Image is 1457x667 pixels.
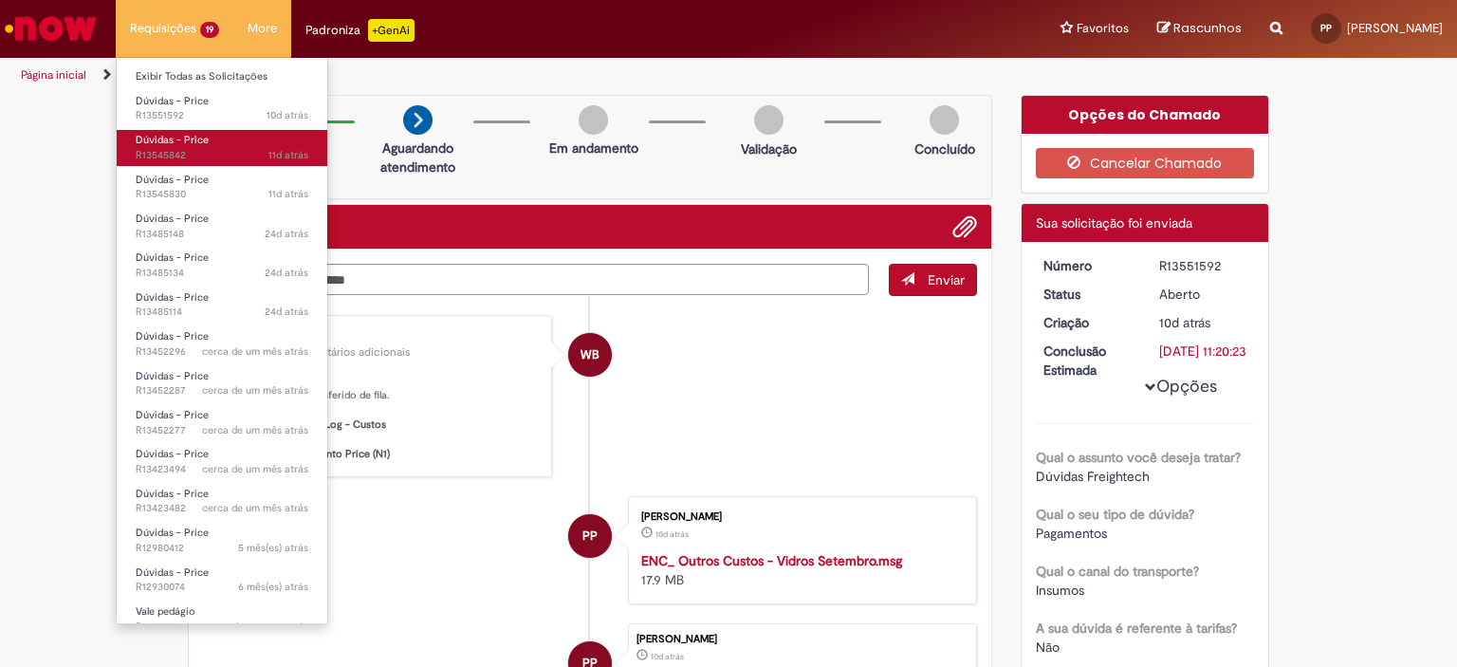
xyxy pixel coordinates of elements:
span: Dúvidas - Price [136,290,209,305]
time: 25/04/2025 18:26:38 [238,541,308,555]
img: arrow-next.png [403,105,433,135]
div: [PERSON_NAME] [641,511,957,523]
time: 19/09/2025 16:20:19 [1159,314,1210,331]
time: 18/09/2025 09:06:41 [268,148,308,162]
p: Concluído [914,139,975,158]
a: Aberto R13452277 : Dúvidas - Price [117,405,327,440]
ul: Trilhas de página [14,58,957,93]
time: 18/09/2025 09:04:06 [268,187,308,201]
a: Página inicial [21,67,86,83]
span: R11438864 [136,620,308,635]
a: Rascunhos [1157,20,1242,38]
span: Dúvidas - Price [136,250,209,265]
span: cerca de um mês atrás [202,423,308,437]
span: Sua solicitação foi enviada [1036,214,1192,232]
div: Padroniza [305,19,415,42]
span: Favoritos [1077,19,1129,38]
a: Aberto R13551592 : Dúvidas - Price [117,91,327,126]
a: Aberto R12980412 : Dúvidas - Price [117,523,327,558]
span: 10d atrás [655,528,689,540]
span: cerca de um mês atrás [202,383,308,398]
span: R13452296 [136,344,308,360]
textarea: Digite sua mensagem aqui... [203,264,869,296]
span: R12930074 [136,580,308,595]
a: Aberto R13452296 : Dúvidas - Price [117,326,327,361]
p: Olá, , Seu chamado foi transferido de fila. Fila Atual: Fila Anterior: [221,373,537,462]
div: R13551592 [1159,256,1247,275]
span: Não [1036,639,1060,656]
span: Dúvidas Freightech [1036,468,1150,485]
dt: Status [1029,285,1146,304]
img: ServiceNow [2,9,100,47]
time: 05/09/2025 14:21:14 [265,305,308,319]
span: 6 mês(es) atrás [238,580,308,594]
div: 17.9 MB [641,551,957,589]
button: Adicionar anexos [952,214,977,239]
span: Requisições [130,19,196,38]
time: 27/08/2025 12:50:40 [202,383,308,398]
b: Atendimento Price (N1) [282,447,390,461]
img: img-circle-grey.png [579,105,608,135]
span: 10d atrás [267,108,308,122]
div: Opções do Chamado [1022,96,1269,134]
strong: ENC_ Outros Custos - Vidros Setembro.msg [641,552,902,569]
span: R13485148 [136,227,308,242]
span: Dúvidas - Price [136,329,209,343]
time: 19/09/2025 16:20:19 [651,651,684,662]
time: 19/09/2025 16:20:10 [655,528,689,540]
span: R13452287 [136,383,308,398]
time: 27/08/2025 12:52:46 [202,344,308,359]
a: Aberto R13452287 : Dúvidas - Price [117,366,327,401]
span: Dúvidas - Price [136,133,209,147]
a: Aberto R13485148 : Dúvidas - Price [117,209,327,244]
a: Aberto R13485134 : Dúvidas - Price [117,248,327,283]
span: R13452277 [136,423,308,438]
span: 19 [200,22,219,38]
span: cerca de um ano atrás [203,620,308,634]
span: Dúvidas - Price [136,173,209,187]
span: 11d atrás [268,148,308,162]
span: PP [1320,22,1332,34]
dt: Número [1029,256,1146,275]
time: 05/09/2025 14:23:24 [265,266,308,280]
div: Aberto [1159,285,1247,304]
a: Aberto R13545842 : Dúvidas - Price [117,130,327,165]
span: Dúvidas - Price [136,565,209,580]
p: Aguardando atendimento [372,139,464,176]
dt: Criação [1029,313,1146,332]
div: [PERSON_NAME] [636,634,967,645]
a: Aberto R13485114 : Dúvidas - Price [117,287,327,323]
div: Paulo Paulino [568,514,612,558]
span: R13423494 [136,462,308,477]
a: Aberto R12930074 : Dúvidas - Price [117,563,327,598]
span: Rascunhos [1173,19,1242,37]
time: 18/08/2025 09:13:58 [202,462,308,476]
small: Comentários adicionais [289,344,411,361]
span: cerca de um mês atrás [202,501,308,515]
span: Insumos [1036,582,1084,599]
span: [PERSON_NAME] [1347,20,1443,36]
a: Exibir Todas as Solicitações [117,66,327,87]
span: WB [581,332,599,378]
button: Enviar [889,264,977,296]
span: 24d atrás [265,266,308,280]
span: Dúvidas - Price [136,94,209,108]
b: A sua dúvida é referente à tarifas? [1036,620,1237,637]
span: Vale pedágio [136,604,195,619]
b: Qual o seu tipo de dúvida? [1036,506,1194,523]
span: R13423482 [136,501,308,516]
div: 19/09/2025 16:20:19 [1159,313,1247,332]
span: R13485114 [136,305,308,320]
img: img-circle-grey.png [754,105,784,135]
time: 27/08/2025 12:47:35 [202,423,308,437]
span: R13485134 [136,266,308,281]
span: Dúvidas - Price [136,526,209,540]
img: img-circle-grey.png [930,105,959,135]
ul: Requisições [116,57,328,624]
div: Wilson BerrowJunior [221,330,537,342]
span: 24d atrás [265,227,308,241]
button: Cancelar Chamado [1036,148,1255,178]
span: Dúvidas - Price [136,487,209,501]
span: Dúvidas - Price [136,369,209,383]
b: Qual o canal do transporte? [1036,563,1199,580]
